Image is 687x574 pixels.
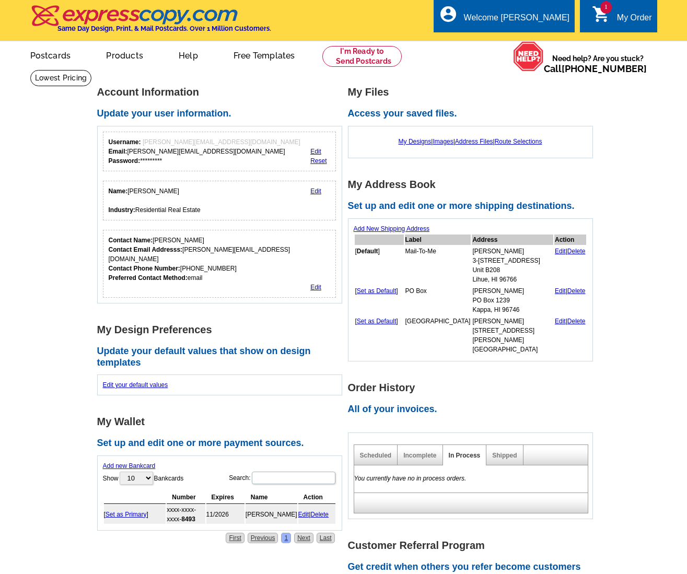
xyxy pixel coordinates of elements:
[555,248,566,255] a: Edit
[348,201,599,212] h2: Set up and edit one or more shipping destinations.
[472,286,553,315] td: [PERSON_NAME] PO Box 1239 Kappa, HI 96746
[492,452,517,459] a: Shipped
[354,132,587,151] div: | | |
[143,138,300,146] span: [PERSON_NAME][EMAIL_ADDRESS][DOMAIN_NAME]
[167,491,205,504] th: Number
[104,505,166,524] td: [ ]
[600,1,612,14] span: 1
[226,533,244,543] a: First
[348,108,599,120] h2: Access your saved files.
[310,157,327,165] a: Reset
[592,5,611,24] i: shopping_cart
[554,235,586,245] th: Action
[348,179,599,190] h1: My Address Book
[97,416,348,427] h1: My Wallet
[472,316,553,355] td: [PERSON_NAME] [STREET_ADDRESS][PERSON_NAME] [GEOGRAPHIC_DATA]
[403,452,436,459] a: Incomplete
[449,452,481,459] a: In Process
[162,42,215,67] a: Help
[294,533,313,543] a: Next
[109,188,128,195] strong: Name:
[298,491,335,504] th: Action
[544,63,647,74] span: Call
[109,157,141,165] strong: Password:
[206,505,244,524] td: 11/2026
[405,316,471,355] td: [GEOGRAPHIC_DATA]
[103,181,336,220] div: Your personal details.
[405,246,471,285] td: Mail-To-Me
[281,533,291,543] a: 1
[405,235,471,245] th: Label
[310,284,321,291] a: Edit
[97,87,348,98] h1: Account Information
[103,381,168,389] a: Edit your default values
[464,13,569,28] div: Welcome [PERSON_NAME]
[109,148,127,155] strong: Email:
[617,13,652,28] div: My Order
[109,137,300,166] div: [PERSON_NAME][EMAIL_ADDRESS][DOMAIN_NAME] *********
[357,287,396,295] a: Set as Default
[433,138,453,145] a: Images
[106,511,147,518] a: Set as Primary
[252,472,335,484] input: Search:
[348,404,599,415] h2: All of your invoices.
[109,246,183,253] strong: Contact Email Addresss:
[317,533,335,543] a: Last
[103,132,336,171] div: Your login information.
[181,516,195,523] strong: 8493
[248,533,278,543] a: Previous
[355,286,404,315] td: [ ]
[217,42,312,67] a: Free Templates
[97,108,348,120] h2: Update your user information.
[167,505,205,524] td: xxxx-xxxx-xxxx-
[405,286,471,315] td: PO Box
[555,287,566,295] a: Edit
[472,235,553,245] th: Address
[310,148,321,155] a: Edit
[357,248,378,255] b: Default
[120,472,153,485] select: ShowBankcards
[348,540,599,551] h1: Customer Referral Program
[554,246,586,285] td: |
[14,42,88,67] a: Postcards
[310,188,321,195] a: Edit
[567,248,586,255] a: Delete
[109,237,153,244] strong: Contact Name:
[109,274,188,282] strong: Preferred Contact Method:
[348,87,599,98] h1: My Files
[89,42,160,67] a: Products
[354,225,429,232] a: Add New Shipping Address
[310,511,329,518] a: Delete
[355,246,404,285] td: [ ]
[103,230,336,298] div: Who should we contact regarding order issues?
[567,287,586,295] a: Delete
[472,246,553,285] td: [PERSON_NAME] 3-[STREET_ADDRESS] Unit B208 Lihue, HI 96766
[399,138,432,145] a: My Designs
[357,318,396,325] a: Set as Default
[360,452,392,459] a: Scheduled
[246,491,297,504] th: Name
[544,53,652,74] span: Need help? Are you stuck?
[567,318,586,325] a: Delete
[592,11,652,25] a: 1 shopping_cart My Order
[229,471,336,485] label: Search:
[354,475,467,482] em: You currently have no in process orders.
[562,63,647,74] a: [PHONE_NUMBER]
[348,561,599,573] h2: Get credit when others you refer become customers
[348,382,599,393] h1: Order History
[109,265,180,272] strong: Contact Phone Number:
[109,138,141,146] strong: Username:
[555,318,566,325] a: Edit
[513,41,544,72] img: help
[246,505,297,524] td: [PERSON_NAME]
[298,511,309,518] a: Edit
[355,316,404,355] td: [ ]
[57,25,271,32] h4: Same Day Design, Print, & Mail Postcards. Over 1 Million Customers.
[103,471,184,486] label: Show Bankcards
[495,138,542,145] a: Route Selections
[97,438,348,449] h2: Set up and edit one or more payment sources.
[109,186,201,215] div: [PERSON_NAME] Residential Real Estate
[298,505,335,524] td: |
[30,13,271,32] a: Same Day Design, Print, & Mail Postcards. Over 1 Million Customers.
[439,5,458,24] i: account_circle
